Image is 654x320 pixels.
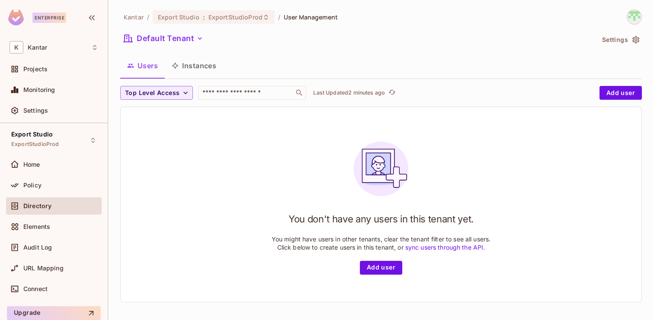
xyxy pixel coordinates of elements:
[23,161,40,168] span: Home
[313,89,385,96] p: Last Updated 2 minutes ago
[599,33,642,47] button: Settings
[124,13,144,21] span: the active workspace
[23,285,48,292] span: Connect
[120,55,165,76] button: Users
[147,13,149,21] li: /
[272,235,491,251] p: You might have users in other tenants, clear the tenant filter to see all users. Click below to c...
[7,306,101,320] button: Upgrade
[284,13,338,21] span: User Management
[158,13,199,21] span: Export Studio
[11,141,59,148] span: ExportStudioProd
[202,14,205,21] span: :
[120,32,207,45] button: Default Tenant
[208,13,263,21] span: ExportStudioProd
[23,265,64,272] span: URL Mapping
[388,89,396,97] span: refresh
[387,88,397,98] button: refresh
[23,107,48,114] span: Settings
[23,182,42,189] span: Policy
[289,212,474,225] h1: You don't have any users in this tenant yet.
[405,244,485,251] a: sync users through the API.
[32,13,66,23] div: Enterprise
[627,10,641,24] img: Devesh.Kumar@Kantar.com
[23,66,48,73] span: Projects
[23,86,55,93] span: Monitoring
[385,88,397,98] span: Click to refresh data
[23,223,50,230] span: Elements
[599,86,642,100] button: Add user
[165,55,223,76] button: Instances
[8,10,24,25] img: SReyMgAAAABJRU5ErkJggg==
[125,88,180,98] span: Top Level Access
[23,203,51,209] span: Directory
[11,131,53,138] span: Export Studio
[120,86,193,100] button: Top Level Access
[360,261,402,275] button: Add user
[10,41,23,54] span: K
[278,13,280,21] li: /
[28,44,47,51] span: Workspace: Kantar
[23,244,52,251] span: Audit Log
